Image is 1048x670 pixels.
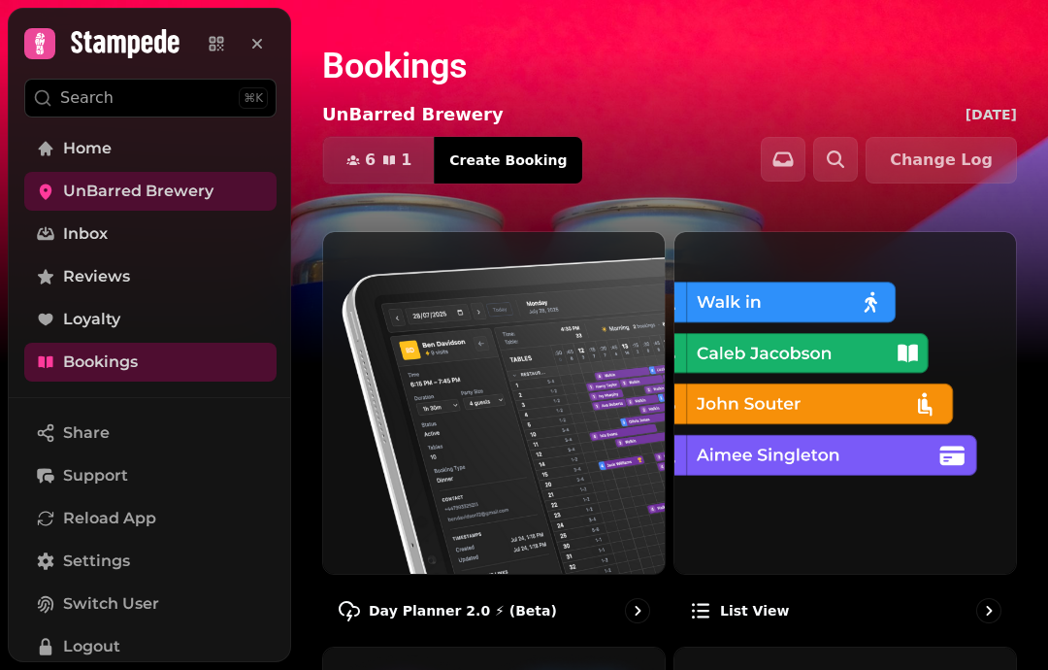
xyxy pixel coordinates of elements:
span: 1 [401,152,411,168]
span: Create Booking [449,153,567,167]
p: Day Planner 2.0 ⚡ (Beta) [369,601,557,620]
span: UnBarred Brewery [63,180,213,203]
span: Inbox [63,222,108,246]
div: ⌘K [239,87,268,109]
button: Reload App [24,499,277,538]
a: UnBarred Brewery [24,172,277,211]
img: List view [674,232,1016,574]
a: Home [24,129,277,168]
button: Change Log [866,137,1017,184]
p: List view [720,601,789,620]
button: Search⌘K [24,79,277,117]
p: [DATE] [966,105,1017,124]
span: Support [63,464,128,487]
span: Logout [63,635,120,658]
span: Loyalty [63,308,120,331]
a: Day Planner 2.0 ⚡ (Beta)Day Planner 2.0 ⚡ (Beta) [322,231,666,639]
button: Switch User [24,585,277,623]
span: Home [63,137,112,160]
button: 61 [323,137,435,184]
span: Share [63,421,110,445]
button: Create Booking [434,137,582,184]
span: Change Log [890,152,993,168]
a: Loyalty [24,300,277,339]
p: UnBarred Brewery [322,101,504,128]
button: Share [24,414,277,452]
span: Reload App [63,507,156,530]
span: Bookings [63,351,138,374]
p: Search [60,86,114,110]
a: Settings [24,542,277,581]
span: 6 [365,152,376,168]
svg: go to [979,601,999,620]
a: Inbox [24,215,277,253]
button: Logout [24,627,277,666]
button: Support [24,456,277,495]
a: Bookings [24,343,277,382]
a: Reviews [24,257,277,296]
span: Settings [63,550,130,573]
span: Switch User [63,592,159,616]
a: List viewList view [673,231,1017,639]
svg: go to [628,601,647,620]
img: Day Planner 2.0 ⚡ (Beta) [323,232,665,574]
span: Reviews [63,265,130,288]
